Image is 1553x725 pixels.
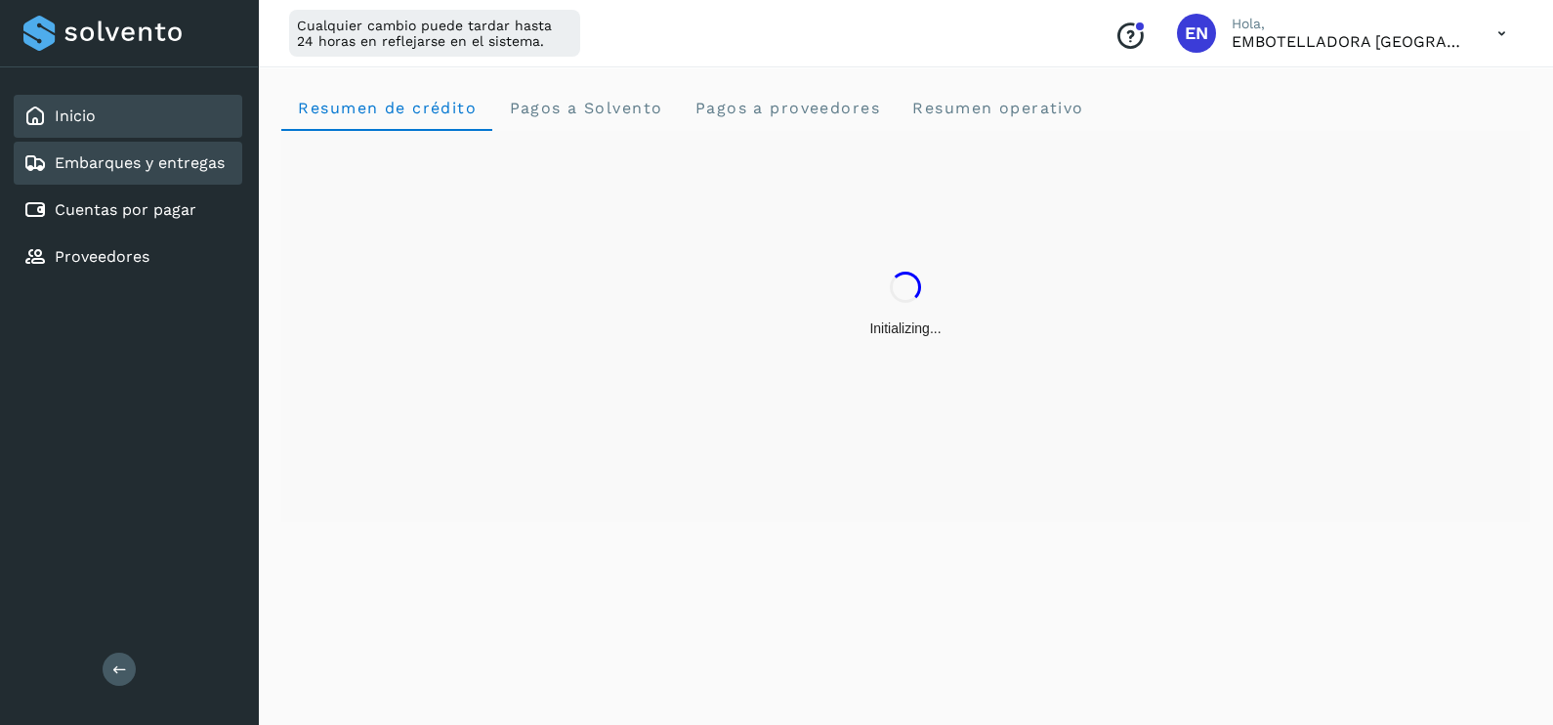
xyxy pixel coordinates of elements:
span: Pagos a Solvento [508,99,662,117]
span: Resumen de crédito [297,99,477,117]
span: Resumen operativo [911,99,1084,117]
p: Hola, [1232,16,1466,32]
div: Inicio [14,95,242,138]
a: Proveedores [55,247,149,266]
p: EMBOTELLADORA NIAGARA DE MEXICO [1232,32,1466,51]
a: Cuentas por pagar [55,200,196,219]
div: Proveedores [14,235,242,278]
span: Pagos a proveedores [693,99,880,117]
div: Embarques y entregas [14,142,242,185]
a: Inicio [55,107,96,125]
a: Embarques y entregas [55,153,225,172]
div: Cuentas por pagar [14,189,242,232]
div: Cualquier cambio puede tardar hasta 24 horas en reflejarse en el sistema. [289,10,580,57]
